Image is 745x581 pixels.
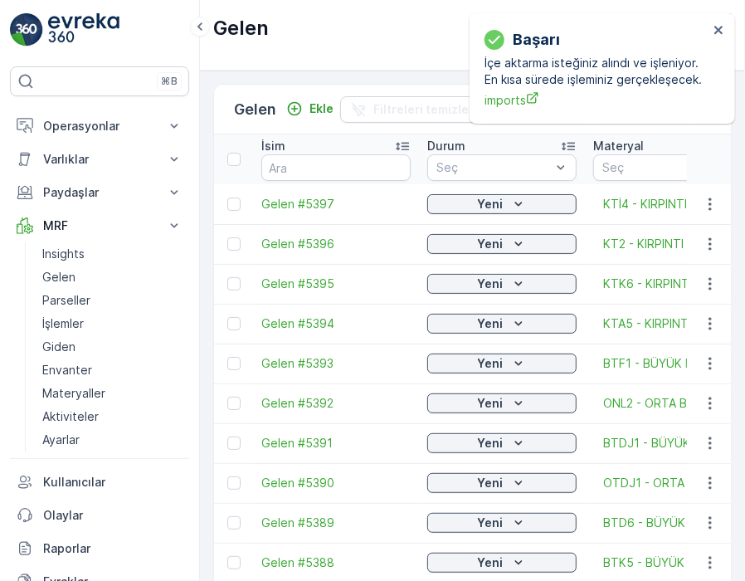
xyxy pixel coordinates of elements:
p: Paydaşlar [43,184,156,201]
div: Toggle Row Selected [227,317,241,330]
p: Yeni [478,315,504,332]
a: imports [484,91,708,109]
a: Gelen #5391 [261,435,411,452]
button: Yeni [427,553,577,573]
div: Toggle Row Selected [227,556,241,569]
div: Toggle Row Selected [227,198,241,211]
p: Seç [436,159,551,176]
a: Gelen #5395 [261,276,411,292]
div: Toggle Row Selected [227,476,241,490]
p: Varlıklar [43,151,156,168]
p: Parseller [42,292,90,309]
div: Toggle Row Selected [227,516,241,530]
a: Gelen #5397 [261,196,411,212]
a: Raporlar [10,532,189,565]
a: İşlemler [36,312,189,335]
a: Ayarlar [36,428,189,452]
button: Yeni [427,314,577,334]
button: Yeni [427,393,577,413]
a: Parseller [36,289,189,312]
p: Yeni [478,276,504,292]
p: Yeni [478,395,504,412]
a: Gelen #5388 [261,554,411,571]
div: Toggle Row Selected [227,357,241,370]
a: Materyaller [36,382,189,405]
div: Toggle Row Selected [227,437,241,450]
p: Gelen [213,15,269,41]
p: Insights [42,246,85,262]
a: Gelen #5396 [261,236,411,252]
p: Yeni [478,196,504,212]
p: Filtreleri temizle [373,101,469,118]
p: Yeni [478,355,504,372]
input: Ara [261,154,411,181]
button: Filtreleri temizle [340,96,479,123]
p: Operasyonlar [43,118,156,134]
p: Gelen [234,98,276,121]
div: Toggle Row Selected [227,237,241,251]
a: Kullanıcılar [10,466,189,499]
p: İşlemler [42,315,84,332]
button: Ekle [280,99,340,119]
a: Olaylar [10,499,189,532]
div: Toggle Row Selected [227,397,241,410]
button: MRF [10,209,189,242]
button: Yeni [427,473,577,493]
button: Paydaşlar [10,176,189,209]
button: Operasyonlar [10,110,189,143]
p: Envanter [42,362,92,378]
button: Yeni [427,194,577,214]
p: Raporlar [43,540,183,557]
p: Yeni [478,236,504,252]
a: Gelen #5392 [261,395,411,412]
button: Varlıklar [10,143,189,176]
a: Insights [36,242,189,266]
a: Gelen [36,266,189,289]
p: Olaylar [43,507,183,524]
p: Giden [42,339,75,355]
a: Gelen #5390 [261,475,411,491]
p: İçe aktarma isteğiniz alındı ve işleniyor. En kısa sürede işleminiz gerçekleşecek. [484,55,708,88]
p: Ekle [309,100,334,117]
p: Materyal [593,138,644,154]
button: Yeni [427,513,577,533]
p: İsim [261,138,285,154]
p: Aktiviteler [42,408,99,425]
img: logo_light-DOdMpM7g.png [48,13,119,46]
p: Yeni [478,554,504,571]
p: Yeni [478,475,504,491]
a: Aktiviteler [36,405,189,428]
p: Durum [427,138,465,154]
img: logo [10,13,43,46]
button: Yeni [427,234,577,254]
button: Yeni [427,354,577,373]
a: Gelen #5393 [261,355,411,372]
button: Yeni [427,274,577,294]
div: Toggle Row Selected [227,277,241,290]
p: MRF [43,217,156,234]
p: başarı [513,28,560,51]
a: Gelen #5389 [261,515,411,531]
button: Yeni [427,433,577,453]
p: Yeni [478,435,504,452]
a: Gelen #5394 [261,315,411,332]
p: Materyaller [42,385,105,402]
a: Giden [36,335,189,359]
p: ⌘B [161,75,178,88]
p: Yeni [478,515,504,531]
p: Ayarlar [42,432,80,448]
p: Gelen [42,269,75,286]
a: Envanter [36,359,189,382]
p: Kullanıcılar [43,474,183,491]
